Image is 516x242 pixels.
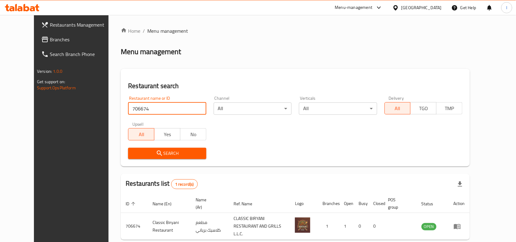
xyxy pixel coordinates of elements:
[354,213,368,240] td: 0
[37,67,52,75] span: Version:
[128,128,154,140] button: All
[410,102,437,114] button: TGO
[121,47,181,57] h2: Menu management
[339,213,354,240] td: 1
[318,194,339,213] th: Branches
[389,96,404,100] label: Delivery
[121,27,140,35] a: Home
[121,194,470,240] table: enhanced table
[413,104,434,113] span: TGO
[128,148,206,159] button: Search
[387,104,408,113] span: All
[422,223,437,230] span: OPEN
[147,27,188,35] span: Menu management
[128,102,206,115] input: Search for restaurant name or ID..
[148,213,191,240] td: Classic Biryani Restaurant
[196,196,221,211] span: Name (Ar)
[401,4,442,11] div: [GEOGRAPHIC_DATA]
[191,213,229,240] td: مطعم كلاسيك برياني
[453,177,467,192] div: Export file
[36,17,120,32] a: Restaurants Management
[368,194,383,213] th: Closed
[50,50,115,58] span: Search Branch Phone
[388,196,409,211] span: POS group
[318,213,339,240] td: 1
[436,102,463,114] button: TMP
[335,4,373,11] div: Menu-management
[171,179,198,189] div: Total records count
[439,104,460,113] span: TMP
[506,4,507,11] span: l
[128,81,463,91] h2: Restaurant search
[126,179,197,189] h2: Restaurants list
[183,130,204,139] span: No
[36,47,120,61] a: Search Branch Phone
[368,213,383,240] td: 0
[153,200,179,207] span: Name (En)
[422,200,441,207] span: Status
[50,21,115,28] span: Restaurants Management
[290,194,318,213] th: Logo
[121,213,148,240] td: 706674
[171,181,197,187] span: 1 record(s)
[234,200,260,207] span: Ref. Name
[299,102,377,115] div: All
[121,27,470,35] nav: breadcrumb
[37,78,65,86] span: Get support on:
[154,128,180,140] button: Yes
[454,223,465,230] div: Menu
[449,194,470,213] th: Action
[37,84,76,92] a: Support.OpsPlatform
[354,194,368,213] th: Busy
[157,130,178,139] span: Yes
[53,67,62,75] span: 1.0.0
[131,130,152,139] span: All
[133,150,201,157] span: Search
[180,128,206,140] button: No
[385,102,411,114] button: All
[143,27,145,35] li: /
[36,32,120,47] a: Branches
[132,122,144,126] label: Upsell
[126,200,137,207] span: ID
[229,213,290,240] td: CLASSIC BIRYANI RESTAURANT AND GRILLS L.L.C.
[295,218,310,233] img: Classic Biryani Restaurant
[214,102,292,115] div: All
[50,36,115,43] span: Branches
[339,194,354,213] th: Open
